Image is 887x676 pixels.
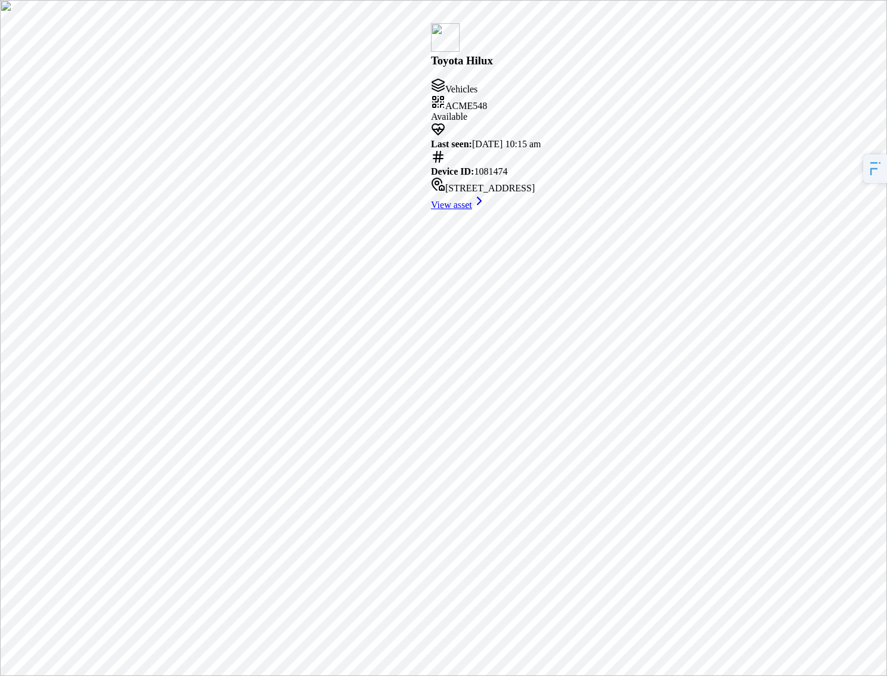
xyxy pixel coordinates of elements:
[431,166,474,176] strong: Device ID:
[431,111,541,122] div: Available
[5,557,78,586] button: ABC Contracting
[431,200,486,210] a: View asset
[472,139,541,149] span: [DATE] 10:15 am
[474,166,507,176] span: 1081474
[431,54,541,67] h3: Toyota Hilux
[431,95,541,111] div: ACME548
[445,84,477,94] span: Vehicles
[472,139,541,149] time: 18/08/2025, 10:15:15 am
[445,183,535,193] span: [STREET_ADDRESS]
[431,139,472,149] strong: Last seen:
